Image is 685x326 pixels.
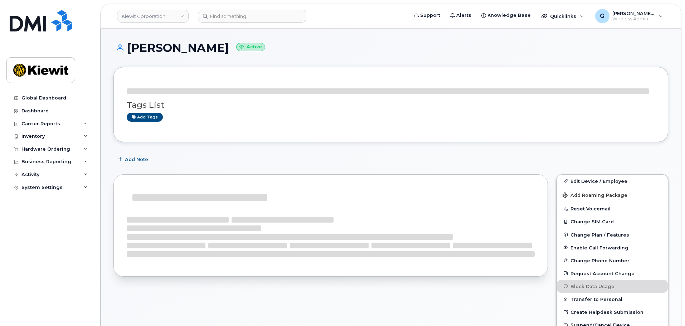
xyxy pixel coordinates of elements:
[127,113,163,122] a: Add tags
[113,153,154,166] button: Add Note
[236,43,265,51] small: Active
[127,101,655,110] h3: Tags List
[557,215,668,228] button: Change SIM Card
[113,42,668,54] h1: [PERSON_NAME]
[563,193,627,199] span: Add Roaming Package
[570,245,628,250] span: Enable Call Forwarding
[557,267,668,280] button: Request Account Change
[557,254,668,267] button: Change Phone Number
[557,188,668,202] button: Add Roaming Package
[557,241,668,254] button: Enable Call Forwarding
[570,232,629,237] span: Change Plan / Features
[557,280,668,293] button: Block Data Usage
[557,202,668,215] button: Reset Voicemail
[125,156,148,163] span: Add Note
[557,306,668,318] a: Create Helpdesk Submission
[557,228,668,241] button: Change Plan / Features
[557,293,668,306] button: Transfer to Personal
[557,175,668,188] a: Edit Device / Employee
